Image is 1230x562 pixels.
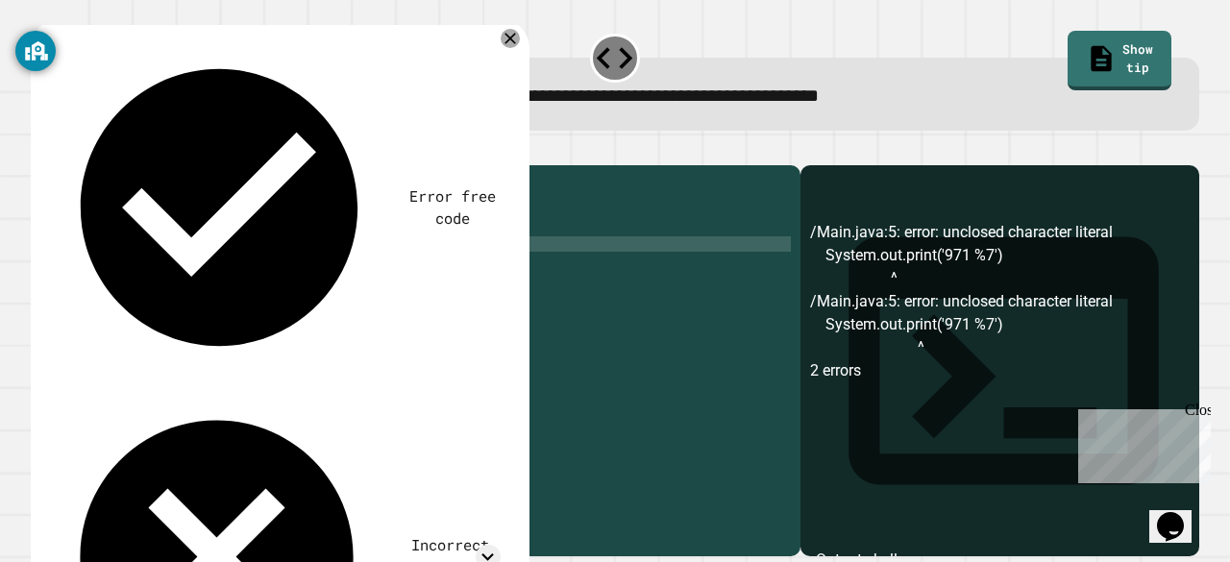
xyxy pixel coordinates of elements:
[1149,485,1211,543] iframe: chat widget
[810,221,1190,555] div: /Main.java:5: error: unclosed character literal System.out.print('971 %7') ^ /Main.java:5: error:...
[1070,402,1211,483] iframe: chat widget
[1068,31,1172,91] a: Show tip
[15,31,56,71] button: GoGuardian Privacy Information
[8,8,133,122] div: Chat with us now!Close
[405,185,501,230] div: Error free code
